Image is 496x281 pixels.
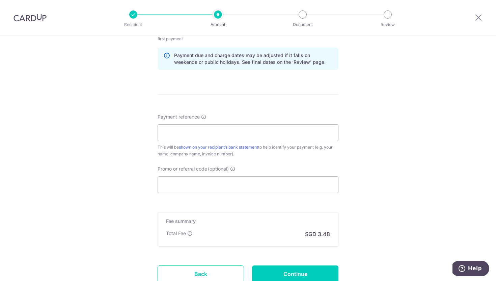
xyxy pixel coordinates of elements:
a: shown on your recipient’s bank statement [179,145,258,150]
p: Payment due and charge dates may be adjusted if it falls on weekends or public holidays. See fina... [174,52,333,66]
iframe: Opens a widget where you can find more information [452,261,489,278]
img: CardUp [13,14,47,22]
div: This will be to help identify your payment (e.g. your name, company name, invoice number). [158,144,338,157]
p: Amount [193,21,243,28]
p: Review [363,21,413,28]
p: Document [278,21,328,28]
span: Your card will be charged on [158,29,244,42]
h5: Fee summary [166,218,330,225]
p: Total Fee [166,230,186,237]
span: Promo or referral code [158,165,207,172]
p: SGD 3.48 [305,230,330,238]
p: Recipient [108,21,158,28]
span: Payment reference [158,113,200,120]
span: (optional) [208,165,229,172]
